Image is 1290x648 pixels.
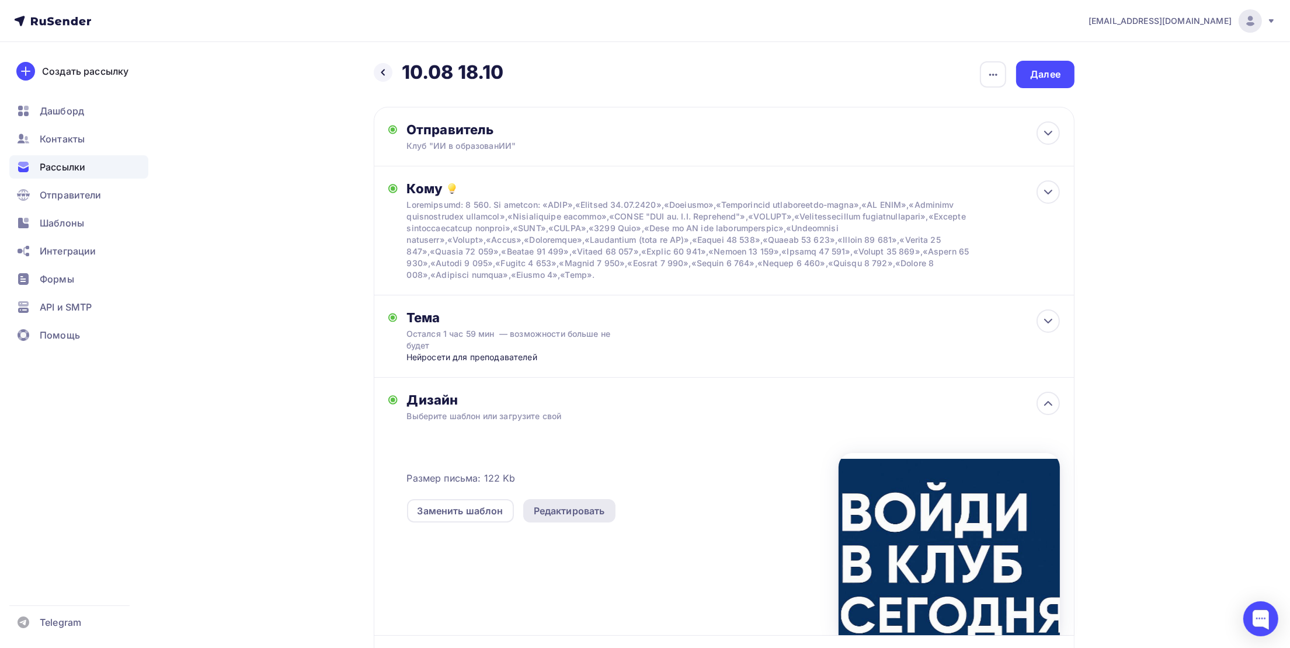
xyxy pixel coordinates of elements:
[407,392,1060,408] div: Дизайн
[40,216,84,230] span: Шаблоны
[40,132,85,146] span: Контакты
[9,267,148,291] a: Формы
[9,127,148,151] a: Контакты
[418,504,503,518] div: Заменить шаблон
[406,351,637,363] div: Нейросети для преподавателей
[40,272,74,286] span: Формы
[9,183,148,207] a: Отправители
[40,104,84,118] span: Дашборд
[1030,68,1060,81] div: Далее
[406,309,637,326] div: Тема
[40,244,96,258] span: Интеграции
[40,160,85,174] span: Рассылки
[407,410,995,422] div: Выберите шаблон или загрузите свой
[407,471,516,485] span: Размер письма: 122 Kb
[1089,9,1276,33] a: [EMAIL_ADDRESS][DOMAIN_NAME]
[40,300,92,314] span: API и SMTP
[406,140,634,152] div: Клуб "ИИ в образованИИ"
[40,188,102,202] span: Отправители
[402,61,504,84] h2: 10.08 18.10
[40,328,80,342] span: Помощь
[9,99,148,123] a: Дашборд
[9,155,148,179] a: Рассылки
[406,121,659,138] div: Отправитель
[407,180,1060,197] div: Кому
[534,504,605,518] div: Редактировать
[9,211,148,235] a: Шаблоны
[407,199,995,281] div: Loremipsumd: 8 560. Si ametcon: «ADIP»,«Elitsed 34.07.2420»,«Doeiusmo»,«Temporincid utlaboreetdo-...
[42,64,128,78] div: Создать рассылку
[1089,15,1232,27] span: [EMAIL_ADDRESS][DOMAIN_NAME]
[40,615,81,629] span: Telegram
[406,328,614,351] div: Остался 1 час 59 мин — возможности больше не будет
